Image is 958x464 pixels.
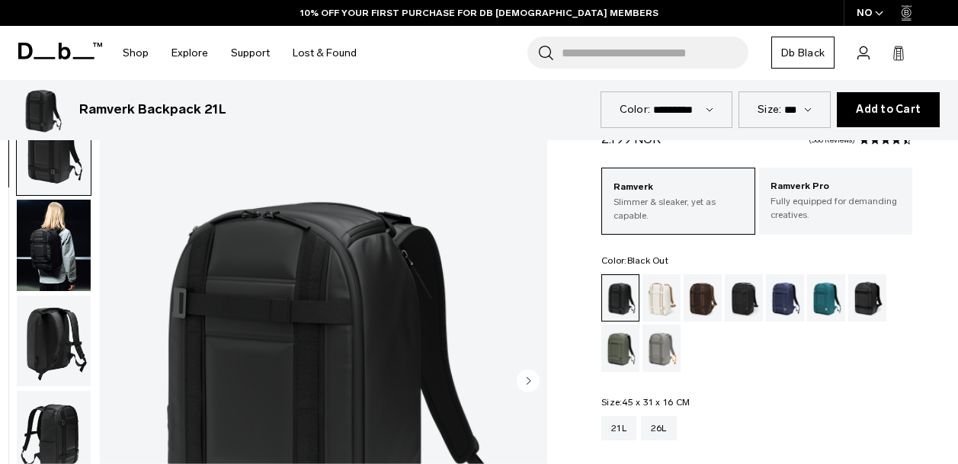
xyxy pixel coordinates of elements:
p: Ramverk Pro [771,179,901,194]
span: 45 x 31 x 16 CM [622,397,690,408]
img: Ramverk Backpack 21L Black Out [18,85,67,134]
button: Ramverk Backpack 21L Black Out [16,199,91,292]
a: Ramverk Pro Fully equipped for demanding creatives. [759,168,912,233]
nav: Main Navigation [111,26,368,80]
a: Espresso [684,274,722,322]
a: Sand Grey [642,325,681,372]
span: Black Out [627,255,668,266]
img: Ramverk Backpack 21L Black Out [17,200,91,291]
a: 21L [601,416,636,440]
a: 26L [641,416,677,440]
a: Black Out [601,274,639,322]
a: Blue Hour [766,274,804,322]
span: Add to Cart [856,104,921,116]
a: Moss Green [601,325,639,372]
a: Explore [171,26,208,80]
label: Size: [758,101,781,117]
p: Slimmer & sleaker, yet as capable. [614,195,742,222]
a: Db Black [771,37,835,69]
a: Lost & Found [293,26,357,80]
label: Color: [620,101,651,117]
legend: Color: [601,256,668,265]
a: Oatmilk [642,274,681,322]
a: Reflective Black [848,274,886,322]
button: Ramverk Backpack 21L Black Out [16,103,91,196]
h3: Ramverk Backpack 21L [79,100,226,120]
img: Ramverk Backpack 21L Black Out [17,104,91,195]
a: Charcoal Grey [725,274,763,322]
legend: Size: [601,398,690,407]
button: Next slide [517,369,540,395]
img: Ramverk Backpack 21L Black Out [17,296,91,387]
a: Shop [123,26,149,80]
p: Fully equipped for demanding creatives. [771,194,901,222]
button: Ramverk Backpack 21L Black Out [16,295,91,388]
button: Add to Cart [837,92,940,127]
a: 10% OFF YOUR FIRST PURCHASE FOR DB [DEMOGRAPHIC_DATA] MEMBERS [300,6,658,20]
a: 566 reviews [809,136,855,144]
a: Midnight Teal [807,274,845,322]
a: Support [231,26,270,80]
p: Ramverk [614,180,742,195]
